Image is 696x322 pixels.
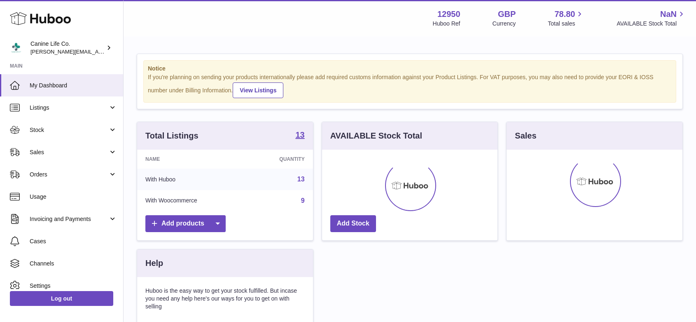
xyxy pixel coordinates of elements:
[617,9,686,28] a: NaN AVAILABLE Stock Total
[30,104,108,112] span: Listings
[137,169,246,190] td: With Huboo
[30,193,117,201] span: Usage
[437,9,460,20] strong: 12950
[233,82,283,98] a: View Listings
[30,40,105,56] div: Canine Life Co.
[498,9,516,20] strong: GBP
[30,237,117,245] span: Cases
[330,215,376,232] a: Add Stock
[145,215,226,232] a: Add products
[30,282,117,290] span: Settings
[30,82,117,89] span: My Dashboard
[548,9,584,28] a: 78.80 Total sales
[295,131,304,139] strong: 13
[137,190,246,212] td: With Woocommerce
[515,130,536,141] h3: Sales
[301,197,305,204] a: 9
[30,171,108,179] span: Orders
[30,48,165,55] span: [PERSON_NAME][EMAIL_ADDRESS][DOMAIN_NAME]
[148,73,672,98] div: If you're planning on sending your products internationally please add required customs informati...
[137,150,246,169] th: Name
[433,20,460,28] div: Huboo Ref
[246,150,313,169] th: Quantity
[10,291,113,306] a: Log out
[30,126,108,134] span: Stock
[548,20,584,28] span: Total sales
[295,131,304,141] a: 13
[617,20,686,28] span: AVAILABLE Stock Total
[10,42,22,54] img: kevin@clsgltd.co.uk
[145,258,163,269] h3: Help
[660,9,677,20] span: NaN
[297,176,305,183] a: 13
[330,130,422,141] h3: AVAILABLE Stock Total
[30,148,108,156] span: Sales
[493,20,516,28] div: Currency
[30,260,117,268] span: Channels
[145,130,199,141] h3: Total Listings
[145,287,305,310] p: Huboo is the easy way to get your stock fulfilled. But incase you need any help here's our ways f...
[148,65,672,73] strong: Notice
[554,9,575,20] span: 78.80
[30,215,108,223] span: Invoicing and Payments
